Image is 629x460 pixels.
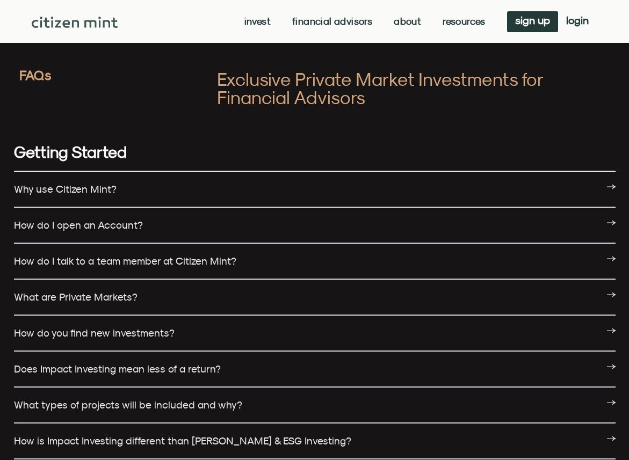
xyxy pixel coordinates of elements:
[507,11,558,32] a: sign up
[244,16,486,27] nav: Menu
[14,183,117,195] a: Why use Citizen Mint?
[14,280,616,316] div: What are Private Markets?
[443,16,486,27] a: Resources
[244,16,271,27] a: Invest
[14,327,175,339] a: How do you find new investments?
[14,219,143,231] a: How do I open an Account?
[14,399,242,411] a: What types of projects will be included and why?
[394,16,421,27] a: About
[32,17,118,28] img: Citizen Mint
[14,388,616,424] div: What types of projects will be included and why?
[292,16,372,27] a: Financial Advisors
[14,424,616,459] div: How is Impact Investing different than [PERSON_NAME] & ESG Investing?
[14,255,236,267] a: How do I talk to a team member at Citizen Mint?
[14,363,221,375] a: Does Impact Investing mean less of a return?
[515,17,550,24] span: sign up
[14,291,138,303] a: What are Private Markets?
[14,316,616,352] div: How do you find new investments?
[14,352,616,388] div: Does Impact Investing mean less of a return?
[14,144,616,160] h3: Getting Started
[14,208,616,244] div: How do I open an Account?
[14,244,616,280] div: How do I talk to a team member at Citizen Mint?
[217,70,610,106] h2: Exclusive Private Market Investments for Financial Advisors
[14,435,351,447] a: How is Impact Investing different than [PERSON_NAME] & ESG Investing?
[19,70,207,81] h2: FAQs
[14,172,616,208] div: Why use Citizen Mint?
[566,17,589,24] span: login
[558,11,597,32] a: login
